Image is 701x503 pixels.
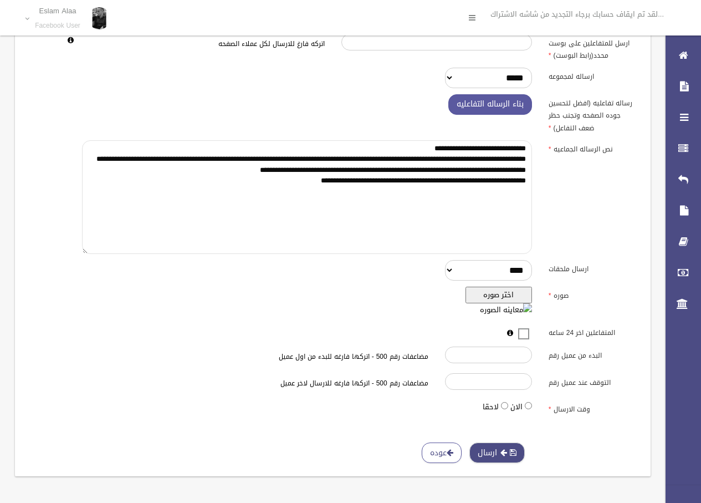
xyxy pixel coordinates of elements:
button: بناء الرساله التفاعليه [448,94,532,115]
label: وقت الارسال [540,400,644,415]
button: اختر صوره [465,287,532,303]
h6: مضاعفات رقم 500 - اتركها فارغه للبدء من اول عميل [186,353,428,360]
label: الان [510,400,523,414]
label: المتفاعلين اخر 24 ساعه [540,323,644,339]
label: ارسال ملحقات [540,260,644,276]
label: البدء من عميل رقم [540,347,644,362]
img: معاينه الصوره [480,303,532,317]
label: نص الرساله الجماعيه [540,140,644,156]
button: ارسال [469,443,525,463]
small: Facebook User [35,22,80,30]
a: عوده [422,443,462,463]
label: لاحقا [483,400,499,414]
h6: مضاعفات رقم 500 - اتركها فارغه للارسال لاخر عميل [186,380,428,387]
label: ارساله لمجموعه [540,68,644,83]
label: رساله تفاعليه (افضل لتحسين جوده الصفحه وتجنب حظر ضعف التفاعل) [540,94,644,134]
p: Eslam Alaa [35,7,80,15]
label: التوقف عند عميل رقم [540,373,644,389]
label: صوره [540,287,644,302]
h6: اتركه فارغ للارسال لكل عملاء الصفحه [82,40,325,48]
label: ارسل للمتفاعلين على بوست محدد(رابط البوست) [540,34,644,62]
